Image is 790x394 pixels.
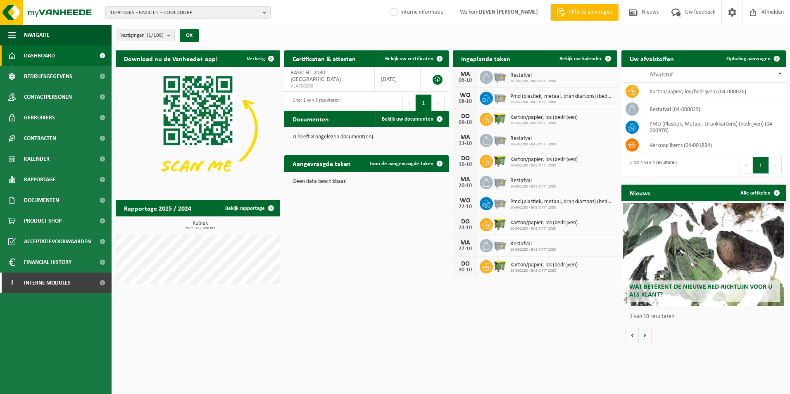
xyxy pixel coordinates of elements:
[726,56,771,62] span: Ophaling aanvragen
[110,7,259,19] span: 10-943365 - BASIC FIT - HOOFDDORP
[24,231,91,252] span: Acceptatievoorwaarden
[510,121,578,126] span: 10-962280 - BASIC FIT 2080
[623,203,784,306] a: Wat betekent de nieuwe RED-richtlijn voor u als klant?
[493,90,507,104] img: WB-2500-GAL-GY-04
[510,226,578,231] span: 10-962280 - BASIC FIT 2080
[626,156,677,174] div: 1 tot 4 van 4 resultaten
[457,120,474,126] div: 09-10
[510,247,556,252] span: 10-962280 - BASIC FIT 2080
[24,87,72,107] span: Contactpersonen
[24,169,56,190] span: Rapportage
[510,114,578,121] span: Karton/papier, los (bedrijven)
[24,211,62,231] span: Product Shop
[24,190,59,211] span: Documenten
[284,111,337,127] h2: Documenten
[493,133,507,147] img: WB-2500-GAL-GY-04
[510,184,556,189] span: 10-962280 - BASIC FIT 2080
[457,71,474,78] div: MA
[621,185,659,201] h2: Nieuws
[493,69,507,83] img: WB-2500-GAL-GY-04
[24,128,56,149] span: Contracten
[510,205,613,210] span: 10-962280 - BASIC FIT 2080
[650,71,673,78] span: Afvalstof
[247,56,265,62] span: Verberg
[510,157,578,163] span: Karton/papier, los (bedrijven)
[510,220,578,226] span: Karton/papier, los (bedrijven)
[363,155,448,172] a: Toon de aangevraagde taken
[120,221,280,230] h3: Kubiek
[493,175,507,189] img: WB-2500-GAL-GY-04
[621,50,682,66] h2: Uw afvalstoffen
[510,100,613,105] span: 10-962280 - BASIC FIT 2080
[457,176,474,183] div: MA
[510,178,556,184] span: Restafval
[567,8,614,17] span: Offerte aanvragen
[457,162,474,168] div: 16-10
[493,112,507,126] img: WB-1100-HPE-GN-51
[375,111,448,127] a: Bekijk uw documenten
[453,50,519,66] h2: Ingeplande taken
[493,238,507,252] img: WB-2500-GAL-GY-04
[457,218,474,225] div: DO
[457,197,474,204] div: WO
[457,225,474,231] div: 23-10
[389,6,443,19] label: Interne informatie
[116,67,280,190] img: Download de VHEPlus App
[457,99,474,104] div: 08-10
[457,92,474,99] div: WO
[24,25,50,45] span: Navigatie
[116,29,175,41] button: Vestigingen(1/108)
[720,50,785,67] a: Ophaling aanvragen
[8,273,16,293] span: I
[510,163,578,168] span: 10-962280 - BASIC FIT 2080
[288,94,340,112] div: 1 tot 1 van 1 resultaten
[493,196,507,210] img: WB-2500-GAL-GY-04
[753,157,769,173] button: 1
[457,134,474,141] div: MA
[284,50,364,66] h2: Certificaten & attesten
[293,134,440,140] p: U heeft 8 ongelezen document(en).
[457,246,474,252] div: 27-10
[116,50,226,66] h2: Download nu de Vanheede+ app!
[24,66,72,87] span: Bedrijfsgegevens
[493,217,507,231] img: WB-1100-HPE-GN-51
[116,200,200,216] h2: Rapportage 2025 / 2024
[457,141,474,147] div: 13-10
[105,6,271,19] button: 10-943365 - BASIC FIT - HOOFDDORP
[493,154,507,168] img: WB-1100-HPE-GN-51
[24,45,55,66] span: Dashboard
[478,9,538,15] strong: LIEVEN [PERSON_NAME]
[510,72,556,79] span: Restafval
[457,240,474,246] div: MA
[432,95,445,111] button: Next
[643,83,786,100] td: karton/papier, los (bedrijven) (04-000026)
[629,284,772,298] span: Wat betekent de nieuwe RED-richtlijn voor u als klant?
[457,78,474,83] div: 06-10
[510,79,556,84] span: 10-962280 - BASIC FIT 2080
[416,95,432,111] button: 1
[510,199,613,205] span: Pmd (plastiek, metaal, drankkartons) (bedrijven)
[510,262,578,268] span: Karton/papier, los (bedrijven)
[457,183,474,189] div: 20-10
[382,116,433,122] span: Bekijk uw documenten
[630,314,782,320] p: 1 van 10 resultaten
[639,327,652,343] button: Volgende
[457,267,474,273] div: 30-10
[769,157,782,173] button: Next
[284,155,359,171] h2: Aangevraagde taken
[734,185,785,201] a: Alle artikelen
[219,200,279,216] a: Bekijk rapportage
[510,241,556,247] span: Restafval
[24,252,71,273] span: Financial History
[375,67,421,92] td: [DATE]
[120,29,164,42] span: Vestigingen
[120,226,280,230] span: 2025: 152,200 m3
[493,259,507,273] img: WB-1100-HPE-GN-51
[293,179,440,185] p: Geen data beschikbaar.
[626,327,639,343] button: Vorige
[643,118,786,136] td: PMD (Plastiek, Metaal, Drankkartons) (bedrijven) (04-000978)
[385,56,433,62] span: Bekijk uw certificaten
[457,155,474,162] div: DO
[510,268,578,273] span: 10-962280 - BASIC FIT 2080
[510,93,613,100] span: Pmd (plastiek, metaal, drankkartons) (bedrijven)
